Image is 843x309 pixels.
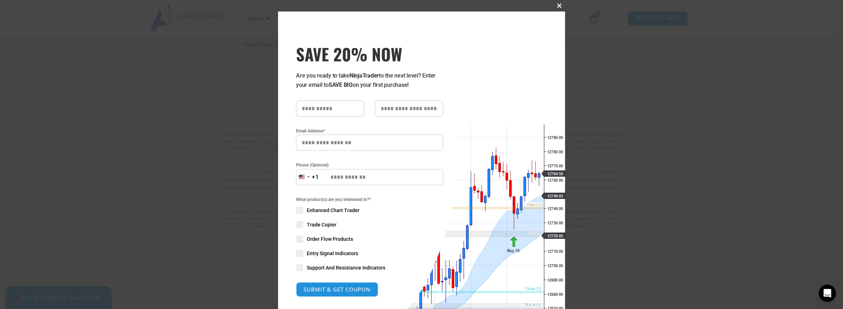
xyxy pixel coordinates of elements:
label: Trade Copier [296,221,443,228]
label: Email Address [296,127,443,135]
span: What product(s) are you interested in? [296,196,443,203]
label: Support And Resistance Indicators [296,264,443,271]
strong: NinjaTrader [349,72,379,79]
strong: SAVE BIG [329,81,353,88]
span: Order Flow Products [307,235,353,243]
span: Entry Signal Indicators [307,250,358,257]
button: SUBMIT & GET COUPON [296,282,378,297]
span: Trade Copier [307,221,336,228]
div: +1 [312,173,319,182]
label: Order Flow Products [296,235,443,243]
div: Open Intercom Messenger [819,285,836,302]
span: Support And Resistance Indicators [307,264,385,271]
label: Phone (Optional) [296,161,443,169]
h3: SAVE 20% NOW [296,44,443,64]
button: Selected country [296,169,319,185]
label: Enhanced Chart Trader [296,207,443,214]
span: Enhanced Chart Trader [307,207,359,214]
label: Entry Signal Indicators [296,250,443,257]
p: Are you ready to take to the next level? Enter your email to on your first purchase! [296,71,443,90]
